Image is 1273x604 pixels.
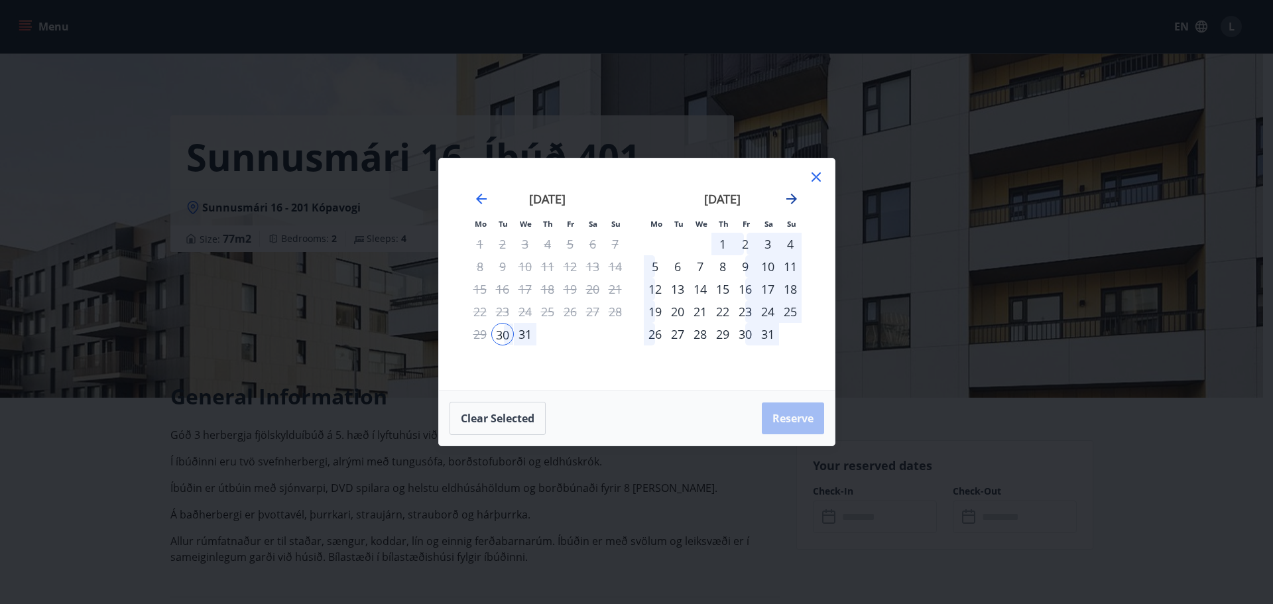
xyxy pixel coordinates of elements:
td: Not available. Tuesday, December 23, 2025 [491,300,514,323]
td: Choose Monday, January 19, 2026 as your check-out date. It’s available. [644,300,666,323]
div: 15 [711,278,734,300]
div: 9 [734,255,757,278]
div: Only check out available [491,300,514,323]
td: Choose Sunday, January 25, 2026 as your check-out date. It’s available. [779,300,802,323]
div: 26 [644,323,666,345]
div: 2 [734,233,757,255]
td: Choose Tuesday, January 27, 2026 as your check-out date. It’s available. [666,323,689,345]
td: Not available. Monday, December 29, 2025 [469,323,491,345]
div: 22 [711,300,734,323]
div: Only check in available [491,323,514,345]
td: Choose Saturday, January 24, 2026 as your check-out date. It’s available. [757,300,779,323]
small: Fr [567,219,574,229]
td: Not available. Wednesday, December 17, 2025 [514,278,536,300]
div: 23 [734,300,757,323]
td: Not available. Sunday, December 28, 2025 [604,300,627,323]
div: 27 [666,323,689,345]
small: Th [543,219,553,229]
td: Not available. Saturday, December 13, 2025 [581,255,604,278]
div: 14 [689,278,711,300]
td: Choose Friday, January 2, 2026 as your check-out date. It’s available. [734,233,757,255]
td: Not available. Thursday, December 18, 2025 [536,278,559,300]
td: Not available. Tuesday, December 9, 2025 [491,255,514,278]
td: Not available. Monday, December 22, 2025 [469,300,491,323]
div: 24 [757,300,779,323]
strong: [DATE] [529,191,566,207]
small: Su [787,219,796,229]
div: 5 [644,255,666,278]
td: Choose Thursday, January 15, 2026 as your check-out date. It’s available. [711,278,734,300]
td: Selected as start date. Tuesday, December 30, 2025 [491,323,514,345]
small: Th [719,219,729,229]
td: Not available. Friday, December 26, 2025 [559,300,581,323]
small: Mo [650,219,662,229]
div: 17 [757,278,779,300]
td: Not available. Wednesday, December 10, 2025 [514,255,536,278]
td: Choose Tuesday, January 6, 2026 as your check-out date. It’s available. [666,255,689,278]
div: 21 [689,300,711,323]
div: Calendar [455,174,819,375]
div: 31 [757,323,779,345]
div: 6 [666,255,689,278]
small: Su [611,219,621,229]
div: 29 [711,323,734,345]
td: Not available. Friday, December 12, 2025 [559,255,581,278]
td: Choose Wednesday, January 14, 2026 as your check-out date. It’s available. [689,278,711,300]
div: 12 [644,278,666,300]
td: Choose Sunday, January 11, 2026 as your check-out date. It’s available. [779,255,802,278]
td: Choose Saturday, January 3, 2026 as your check-out date. It’s available. [757,233,779,255]
div: 1 [711,233,734,255]
small: Tu [674,219,684,229]
div: 30 [734,323,757,345]
small: Fr [743,219,750,229]
td: Choose Friday, January 9, 2026 as your check-out date. It’s available. [734,255,757,278]
div: 25 [779,300,802,323]
div: Only check out available [514,255,536,278]
td: Choose Sunday, January 4, 2026 as your check-out date. It’s available. [779,233,802,255]
td: Not available. Friday, December 5, 2025 [559,233,581,255]
button: Clear selected [450,402,546,435]
td: Not available. Sunday, December 21, 2025 [604,278,627,300]
div: 13 [666,278,689,300]
td: Not available. Thursday, December 4, 2025 [536,233,559,255]
td: Choose Friday, January 30, 2026 as your check-out date. It’s available. [734,323,757,345]
td: Not available. Wednesday, December 24, 2025 [514,300,536,323]
small: Mo [475,219,487,229]
td: Choose Tuesday, January 20, 2026 as your check-out date. It’s available. [666,300,689,323]
td: Not available. Tuesday, December 2, 2025 [491,233,514,255]
td: Choose Sunday, January 18, 2026 as your check-out date. It’s available. [779,278,802,300]
div: 4 [779,233,802,255]
small: Tu [499,219,508,229]
td: Choose Thursday, January 22, 2026 as your check-out date. It’s available. [711,300,734,323]
div: 28 [689,323,711,345]
td: Not available. Sunday, December 7, 2025 [604,233,627,255]
td: Choose Monday, January 26, 2026 as your check-out date. It’s available. [644,323,666,345]
div: 11 [779,255,802,278]
strong: [DATE] [704,191,741,207]
td: Not available. Tuesday, December 16, 2025 [491,278,514,300]
small: Sa [764,219,773,229]
td: Choose Wednesday, January 7, 2026 as your check-out date. It’s available. [689,255,711,278]
small: We [520,219,532,229]
div: 31 [514,323,536,345]
div: 7 [689,255,711,278]
small: Sa [589,219,597,229]
td: Choose Thursday, January 8, 2026 as your check-out date. It’s available. [711,255,734,278]
td: Not available. Monday, December 15, 2025 [469,278,491,300]
td: Not available. Monday, December 1, 2025 [469,233,491,255]
td: Choose Friday, January 23, 2026 as your check-out date. It’s available. [734,300,757,323]
td: Not available. Monday, December 8, 2025 [469,255,491,278]
div: 10 [757,255,779,278]
td: Choose Saturday, January 31, 2026 as your check-out date. It’s available. [757,323,779,345]
div: 19 [644,300,666,323]
td: Choose Wednesday, January 28, 2026 as your check-out date. It’s available. [689,323,711,345]
td: Choose Saturday, January 17, 2026 as your check-out date. It’s available. [757,278,779,300]
div: 18 [779,278,802,300]
div: 20 [666,300,689,323]
div: 3 [757,233,779,255]
td: Choose Wednesday, December 31, 2025 as your check-out date. It’s available. [514,323,536,345]
td: Not available. Thursday, December 25, 2025 [536,300,559,323]
td: Not available. Saturday, December 20, 2025 [581,278,604,300]
td: Choose Thursday, January 1, 2026 as your check-out date. It’s available. [711,233,734,255]
td: Not available. Saturday, December 6, 2025 [581,233,604,255]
